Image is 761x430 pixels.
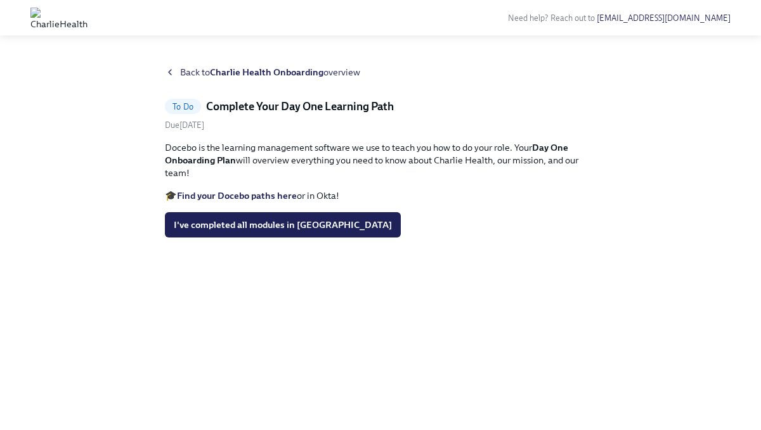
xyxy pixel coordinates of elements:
[597,13,731,23] a: [EMAIL_ADDRESS][DOMAIN_NAME]
[177,190,297,201] a: Find your Docebo paths here
[180,66,360,79] span: Back to overview
[165,66,596,79] a: Back toCharlie Health Onboardingoverview
[508,13,731,23] span: Need help? Reach out to
[165,189,596,202] p: 🎓 or in Okta!
[165,120,204,130] span: Thursday, September 18th 2025, 7:00 am
[210,66,323,78] strong: Charlie Health Onboarding
[165,141,596,179] p: Docebo is the learning management software we use to teach you how to do your role. Your will ove...
[206,99,394,114] h5: Complete Your Day One Learning Path
[165,212,401,237] button: I've completed all modules in [GEOGRAPHIC_DATA]
[165,102,201,111] span: To Do
[30,8,88,28] img: CharlieHealth
[174,218,392,231] span: I've completed all modules in [GEOGRAPHIC_DATA]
